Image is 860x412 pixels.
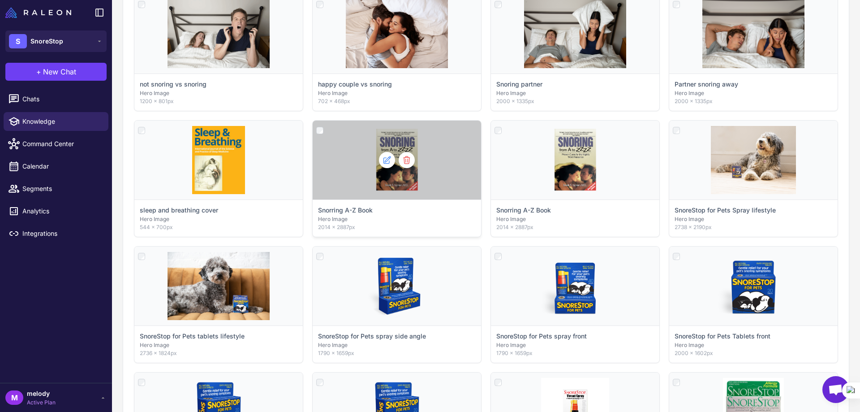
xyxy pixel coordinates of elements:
[140,79,297,89] p: not snoring vs snoring
[496,331,654,341] p: SnoreStop for Pets spray front
[4,157,108,176] a: Calendar
[496,205,654,215] p: Snorring A-Z Book
[675,89,832,97] p: Hero Image
[22,206,101,216] span: Analytics
[675,223,832,231] p: 2738 × 2190px
[43,66,76,77] span: New Chat
[5,390,23,405] div: M
[140,349,297,357] p: 2736 × 1824px
[496,89,654,97] p: Hero Image
[675,349,832,357] p: 2000 × 1602px
[4,112,108,131] a: Knowledge
[318,205,476,215] p: Snorring A-Z Book
[675,341,832,349] p: Hero Image
[36,66,41,77] span: +
[22,117,101,126] span: Knowledge
[318,349,476,357] p: 1790 × 1659px
[675,205,832,215] p: SnoreStop for Pets Spray lifestyle
[4,90,108,108] a: Chats
[496,79,654,89] p: Snoring partner
[27,399,56,407] span: Active Plan
[822,376,849,403] a: Open chat
[140,223,297,231] p: 544 × 700px
[318,341,476,349] p: Hero Image
[318,89,476,97] p: Hero Image
[496,341,654,349] p: Hero Image
[140,205,297,215] p: sleep and breathing cover
[496,215,654,223] p: Hero Image
[140,89,297,97] p: Hero Image
[4,202,108,221] a: Analytics
[140,341,297,349] p: Hero Image
[318,215,476,223] p: Hero Image
[318,331,476,341] p: SnoreStop for Pets spray side angle
[675,97,832,105] p: 2000 × 1335px
[318,223,476,231] p: 2014 × 2887px
[140,215,297,223] p: Hero Image
[675,79,832,89] p: Partner snoring away
[140,331,297,341] p: SnoreStop for Pets tablets lifestyle
[22,139,101,149] span: Command Center
[5,30,107,52] button: SSnoreStop
[5,7,71,18] img: Raleon Logo
[22,94,101,104] span: Chats
[496,223,654,231] p: 2014 × 2887px
[4,224,108,243] a: Integrations
[496,349,654,357] p: 1790 × 1659px
[22,161,101,171] span: Calendar
[318,97,476,105] p: 702 × 468px
[4,134,108,153] a: Command Center
[496,97,654,105] p: 2000 × 1335px
[22,229,101,239] span: Integrations
[140,97,297,105] p: 1200 × 801px
[9,34,27,48] div: S
[27,389,56,399] span: melody
[318,79,476,89] p: happy couple vs snoring
[4,179,108,198] a: Segments
[675,215,832,223] p: Hero Image
[675,331,832,341] p: SnoreStop for Pets Tablets front
[30,36,63,46] span: SnoreStop
[5,63,107,81] button: +New Chat
[22,184,101,194] span: Segments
